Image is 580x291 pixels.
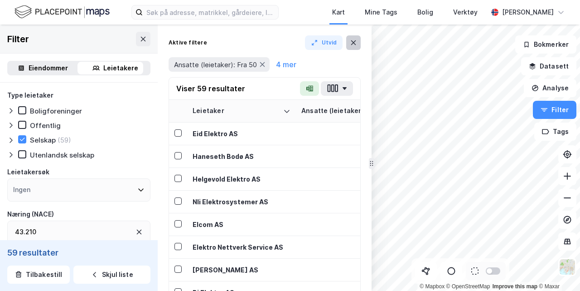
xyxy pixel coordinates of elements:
[524,79,576,97] button: Analyse
[14,4,110,20] img: logo.f888ab2527a4732fd821a326f86c7f29.svg
[515,35,576,54] button: Bokmerker
[73,266,150,284] button: Skjul liste
[7,90,53,101] div: Type leietaker
[193,265,290,275] div: [PERSON_NAME] AS
[7,247,150,258] div: 59 resultater
[30,121,61,130] div: Offentlig
[193,129,290,138] div: Eid Elektro AS
[174,60,257,69] span: Ansatte (leietaker): Fra 50
[193,197,290,207] div: Nli Elektrosystemer AS
[193,152,290,161] div: Haneseth Bodø AS
[453,7,478,18] div: Verktøy
[534,123,576,141] button: Tags
[103,63,138,74] div: Leietakere
[301,174,377,184] div: 118
[29,63,68,74] div: Eiendommer
[301,107,366,115] div: Ansatte (leietaker)
[193,174,290,184] div: Helgevold Elektro AS
[365,7,397,18] div: Mine Tags
[7,209,54,220] div: Næring (NACE)
[502,7,554,18] div: [PERSON_NAME]
[15,227,36,237] div: 43.210
[301,129,377,138] div: 78
[193,220,290,229] div: Elcom AS
[301,197,377,207] div: 150
[30,107,82,115] div: Boligforeninger
[332,7,345,18] div: Kart
[305,35,343,50] button: Utvid
[301,242,377,252] div: 54
[533,101,576,119] button: Filter
[301,152,377,161] div: 97
[176,83,245,94] div: Viser 59 resultater
[7,167,49,178] div: Leietakersøk
[420,283,445,290] a: Mapbox
[58,136,71,144] div: (59)
[273,59,299,70] button: 4 mer
[30,136,56,144] div: Selskap
[193,242,290,252] div: Elektro Nettverk Service AS
[535,247,580,291] iframe: Chat Widget
[301,220,377,229] div: 57
[493,283,537,290] a: Improve this map
[193,107,280,115] div: Leietaker
[30,151,94,159] div: Utenlandsk selskap
[446,283,490,290] a: OpenStreetMap
[521,57,576,75] button: Datasett
[143,5,278,19] input: Søk på adresse, matrikkel, gårdeiere, leietakere eller personer
[7,266,70,284] button: Tilbakestill
[7,32,29,46] div: Filter
[301,265,377,275] div: 50
[417,7,433,18] div: Bolig
[169,39,207,46] div: Aktive filtere
[535,247,580,291] div: Kontrollprogram for chat
[13,184,30,195] div: Ingen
